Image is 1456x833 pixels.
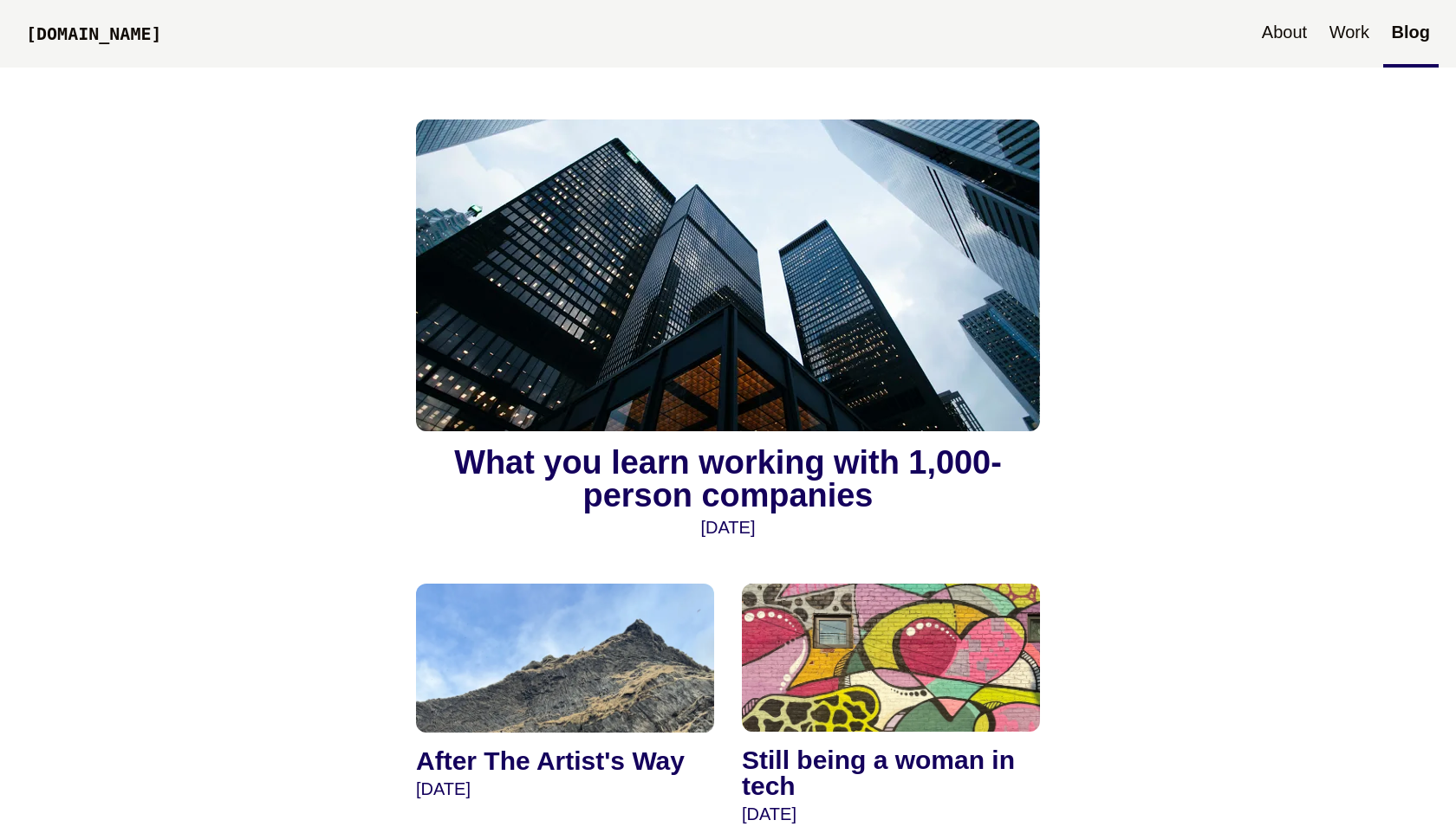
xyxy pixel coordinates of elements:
h4: Still being a woman in tech [742,747,1040,799]
time: [DATE] [416,779,471,798]
a: What you learn working with 1,000-person companies [DATE] [416,119,1040,542]
h4: After The Artist's Way [416,748,714,774]
time: [DATE] [701,518,756,537]
h4: What you learn working with 1,000-person companies [416,447,1040,513]
a: Still being a woman in tech [DATE] [742,584,1040,830]
time: [DATE] [742,804,796,823]
a: [DOMAIN_NAME] [17,6,171,65]
a: After The Artist's Way [DATE] [416,584,714,804]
